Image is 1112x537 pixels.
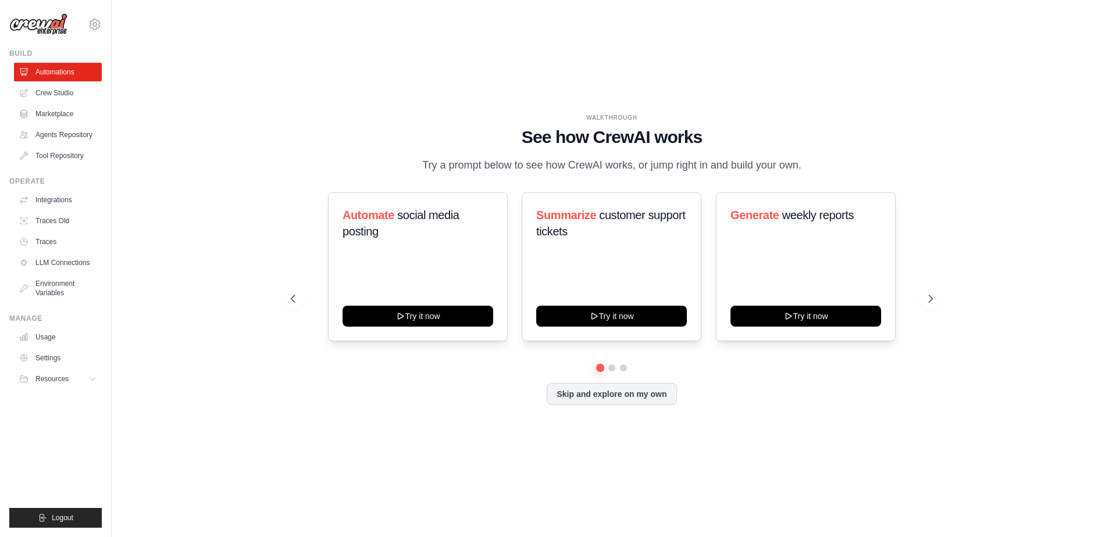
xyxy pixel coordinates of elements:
[9,314,102,323] div: Manage
[536,209,596,221] span: Summarize
[9,49,102,58] div: Build
[14,274,102,302] a: Environment Variables
[782,209,853,221] span: weekly reports
[14,191,102,209] a: Integrations
[14,84,102,102] a: Crew Studio
[291,127,933,148] h1: See how CrewAI works
[14,146,102,165] a: Tool Repository
[1054,481,1112,537] iframe: Chat Widget
[547,383,676,405] button: Skip and explore on my own
[14,232,102,251] a: Traces
[343,209,394,221] span: Automate
[35,374,69,384] span: Resources
[343,209,459,238] span: social media posting
[291,113,933,122] div: WALKTHROUGH
[14,349,102,367] a: Settings
[14,126,102,144] a: Agents Repository
[14,370,102,388] button: Resources
[14,63,102,81] a: Automations
[536,306,687,327] button: Try it now
[9,508,102,528] button: Logout
[9,13,67,35] img: Logo
[14,328,102,346] a: Usage
[52,513,73,522] span: Logout
[730,209,779,221] span: Generate
[343,306,493,327] button: Try it now
[730,306,881,327] button: Try it now
[14,212,102,230] a: Traces Old
[14,253,102,272] a: LLM Connections
[416,157,807,174] p: Try a prompt below to see how CrewAI works, or jump right in and build your own.
[14,105,102,123] a: Marketplace
[536,209,685,238] span: customer support tickets
[9,177,102,186] div: Operate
